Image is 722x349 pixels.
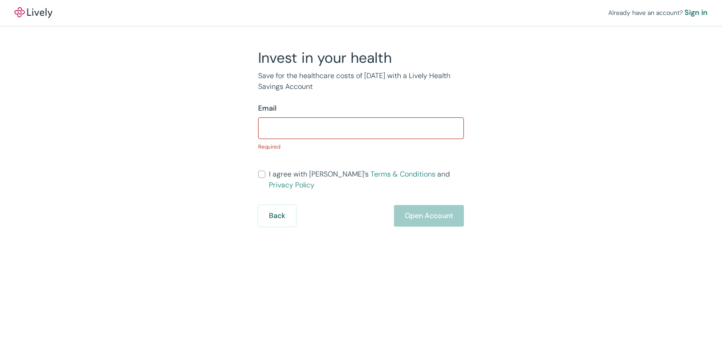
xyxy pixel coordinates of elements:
p: Save for the healthcare costs of [DATE] with a Lively Health Savings Account [258,70,464,92]
a: Sign in [685,7,708,18]
a: Terms & Conditions [370,169,435,179]
h2: Invest in your health [258,49,464,67]
a: Privacy Policy [269,180,315,190]
button: Back [258,205,296,227]
label: Email [258,103,277,114]
img: Lively [14,7,52,18]
div: Already have an account? [608,7,708,18]
a: LivelyLively [14,7,52,18]
span: I agree with [PERSON_NAME]’s and [269,169,464,191]
p: Required [258,143,464,151]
